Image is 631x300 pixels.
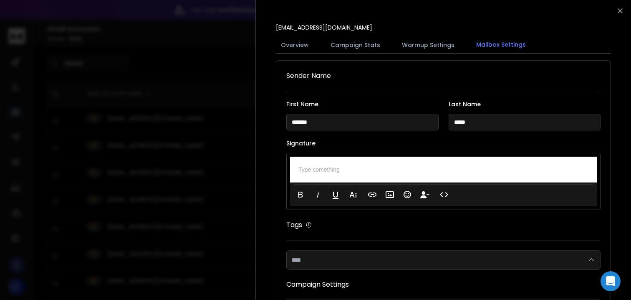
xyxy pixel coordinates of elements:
label: Last Name [449,101,601,107]
button: Bold (⌘B) [293,186,308,203]
button: Code View [436,186,452,203]
label: Signature [286,140,601,146]
div: Open Intercom Messenger [601,271,621,291]
button: Insert Image (⌘P) [382,186,398,203]
button: More Text [345,186,361,203]
h1: Sender Name [286,71,601,81]
button: Underline (⌘U) [328,186,343,203]
h1: Campaign Settings [286,280,601,290]
label: First Name [286,101,439,107]
button: Overview [276,36,314,54]
button: Mailbox Settings [471,35,531,55]
button: Italic (⌘I) [310,186,326,203]
p: [EMAIL_ADDRESS][DOMAIN_NAME] [276,23,372,32]
button: Insert Unsubscribe Link [417,186,433,203]
button: Campaign Stats [326,36,385,54]
h1: Tags [286,220,302,230]
button: Insert Link (⌘K) [364,186,380,203]
button: Emoticons [399,186,415,203]
button: Warmup Settings [397,36,459,54]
